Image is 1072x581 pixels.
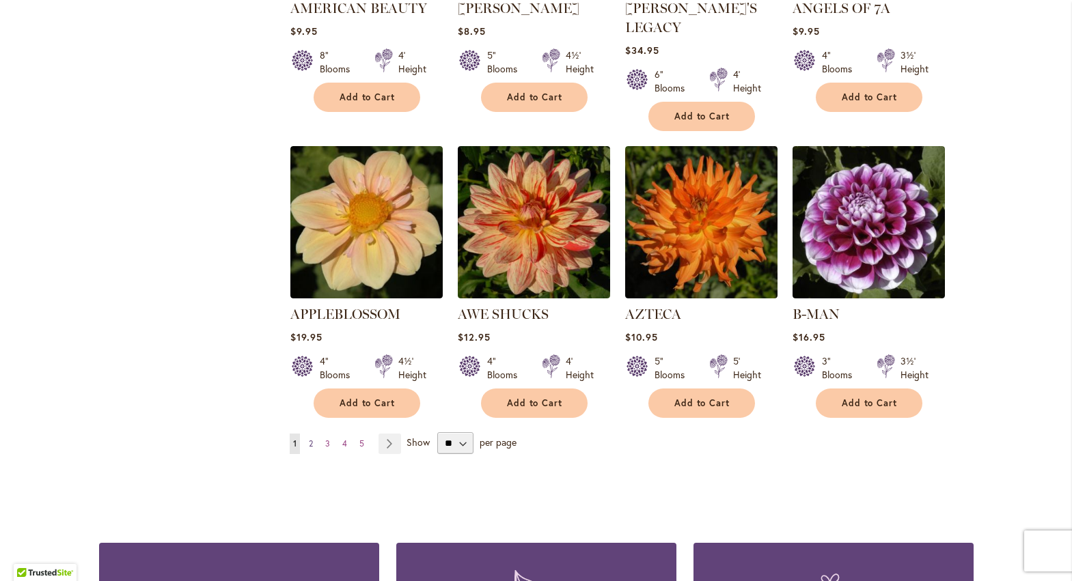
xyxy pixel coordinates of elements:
[305,434,316,454] a: 2
[290,306,400,322] a: APPLEBLOSSOM
[487,354,525,382] div: 4" Blooms
[507,397,563,409] span: Add to Cart
[398,354,426,382] div: 4½' Height
[320,48,358,76] div: 8" Blooms
[625,330,658,343] span: $10.95
[655,354,693,382] div: 5" Blooms
[407,436,430,449] span: Show
[10,533,49,571] iframe: Launch Accessibility Center
[816,388,922,418] button: Add to Cart
[648,102,755,131] button: Add to Cart
[481,83,588,112] button: Add to Cart
[481,388,588,418] button: Add to Cart
[340,397,396,409] span: Add to Cart
[458,288,610,301] a: AWE SHUCKS
[842,397,898,409] span: Add to Cart
[458,306,549,322] a: AWE SHUCKS
[290,25,318,38] span: $9.95
[625,306,681,322] a: AZTECA
[398,48,426,76] div: 4' Height
[901,48,929,76] div: 3½' Height
[458,25,486,38] span: $8.95
[507,91,563,103] span: Add to Cart
[674,397,730,409] span: Add to Cart
[293,438,297,449] span: 1
[309,438,313,449] span: 2
[458,330,491,343] span: $12.95
[290,330,322,343] span: $19.95
[793,146,945,298] img: B-MAN
[816,83,922,112] button: Add to Cart
[566,354,594,382] div: 4' Height
[793,288,945,301] a: B-MAN
[655,68,693,95] div: 6" Blooms
[648,388,755,418] button: Add to Cart
[625,288,778,301] a: AZTECA
[320,354,358,382] div: 4" Blooms
[458,146,610,298] img: AWE SHUCKS
[342,438,347,449] span: 4
[314,388,420,418] button: Add to Cart
[733,354,761,382] div: 5' Height
[340,91,396,103] span: Add to Cart
[322,434,333,454] a: 3
[480,436,517,449] span: per page
[793,25,820,38] span: $9.95
[325,438,330,449] span: 3
[822,354,860,382] div: 3" Blooms
[359,438,364,449] span: 5
[822,48,860,76] div: 4" Blooms
[793,306,840,322] a: B-MAN
[793,330,825,343] span: $16.95
[487,48,525,76] div: 5" Blooms
[674,111,730,122] span: Add to Cart
[356,434,368,454] a: 5
[566,48,594,76] div: 4½' Height
[625,44,659,57] span: $34.95
[314,83,420,112] button: Add to Cart
[842,91,898,103] span: Add to Cart
[339,434,351,454] a: 4
[290,288,443,301] a: APPLEBLOSSOM
[625,146,778,298] img: AZTECA
[901,354,929,382] div: 3½' Height
[290,146,443,298] img: APPLEBLOSSOM
[733,68,761,95] div: 4' Height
